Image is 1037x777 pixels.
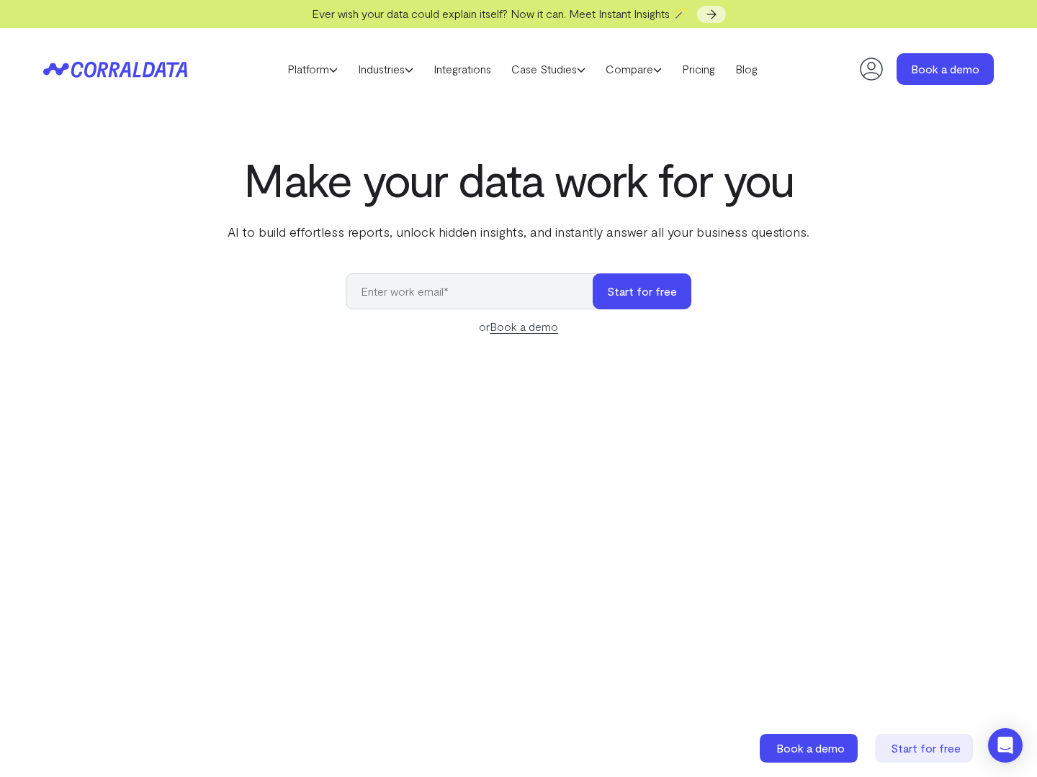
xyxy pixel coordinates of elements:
button: Start for free [593,273,691,309]
a: Book a demo [760,734,861,763]
a: Pricing [672,58,725,80]
h1: Make your data work for you [225,153,812,205]
a: Integrations [423,58,501,80]
span: Ever wish your data could explain itself? Now it can. Meet Instant Insights 🪄 [312,6,687,20]
a: Start for free [875,734,976,763]
a: Case Studies [501,58,596,80]
a: Book a demo [897,53,994,85]
a: Blog [725,58,768,80]
span: Book a demo [776,741,845,755]
span: Start for free [891,741,961,755]
div: or [346,318,691,335]
p: AI to build effortless reports, unlock hidden insights, and instantly answer all your business qu... [225,222,812,241]
input: Enter work email* [346,273,607,309]
a: Book a demo [490,319,558,334]
a: Compare [596,58,672,80]
a: Industries [348,58,423,80]
a: Platform [277,58,348,80]
div: Open Intercom Messenger [988,728,1023,763]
